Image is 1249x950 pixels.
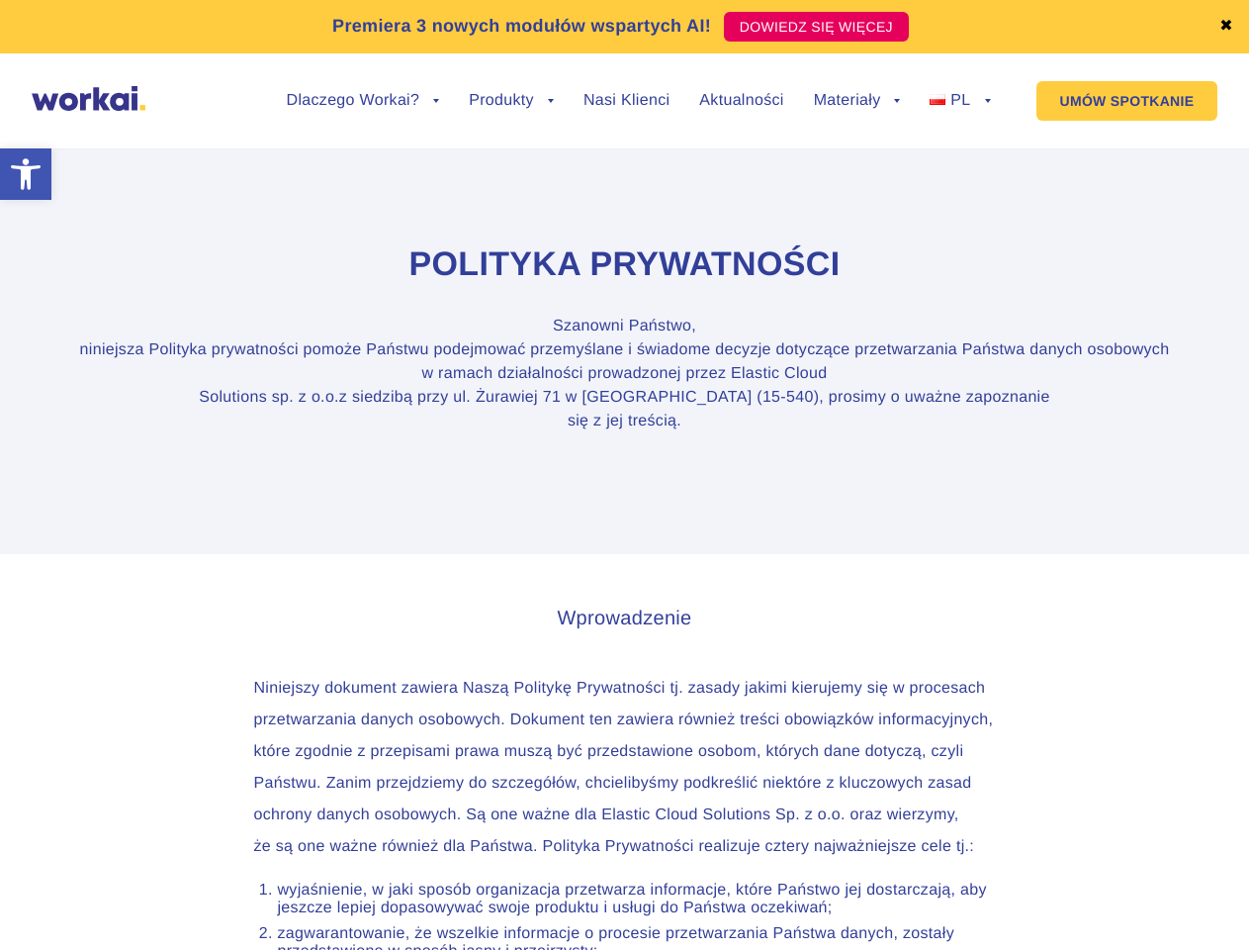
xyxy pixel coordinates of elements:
[76,315,1174,433] p: Szanowni Państwo, niniejsza Polityka prywatności pomoże Państwu podejmować przemyślane i świadome...
[724,12,909,42] a: DOWIEDZ SIĘ WIĘCEJ
[254,604,996,633] h3: Wprowadzenie
[1219,19,1233,35] a: ✖
[254,673,996,863] p: Niniejszy dokument zawiera Naszą Politykę Prywatności tj. zasady jakimi kierujemy się w procesach...
[287,93,440,109] a: Dlaczego Workai?
[76,242,1174,288] h1: Polityka prywatności
[469,93,554,109] a: Produkty
[278,882,996,917] li: wyjaśnienie, w jaki sposób organizacja przetwarza informacje, które Państwo jej dostarczają, aby ...
[332,13,711,40] p: Premiera 3 nowych modułów wspartych AI!
[1036,81,1218,121] a: UMÓW SPOTKANIE
[699,93,783,109] a: Aktualności
[814,93,901,109] a: Materiały
[950,92,970,109] span: PL
[583,93,669,109] a: Nasi Klienci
